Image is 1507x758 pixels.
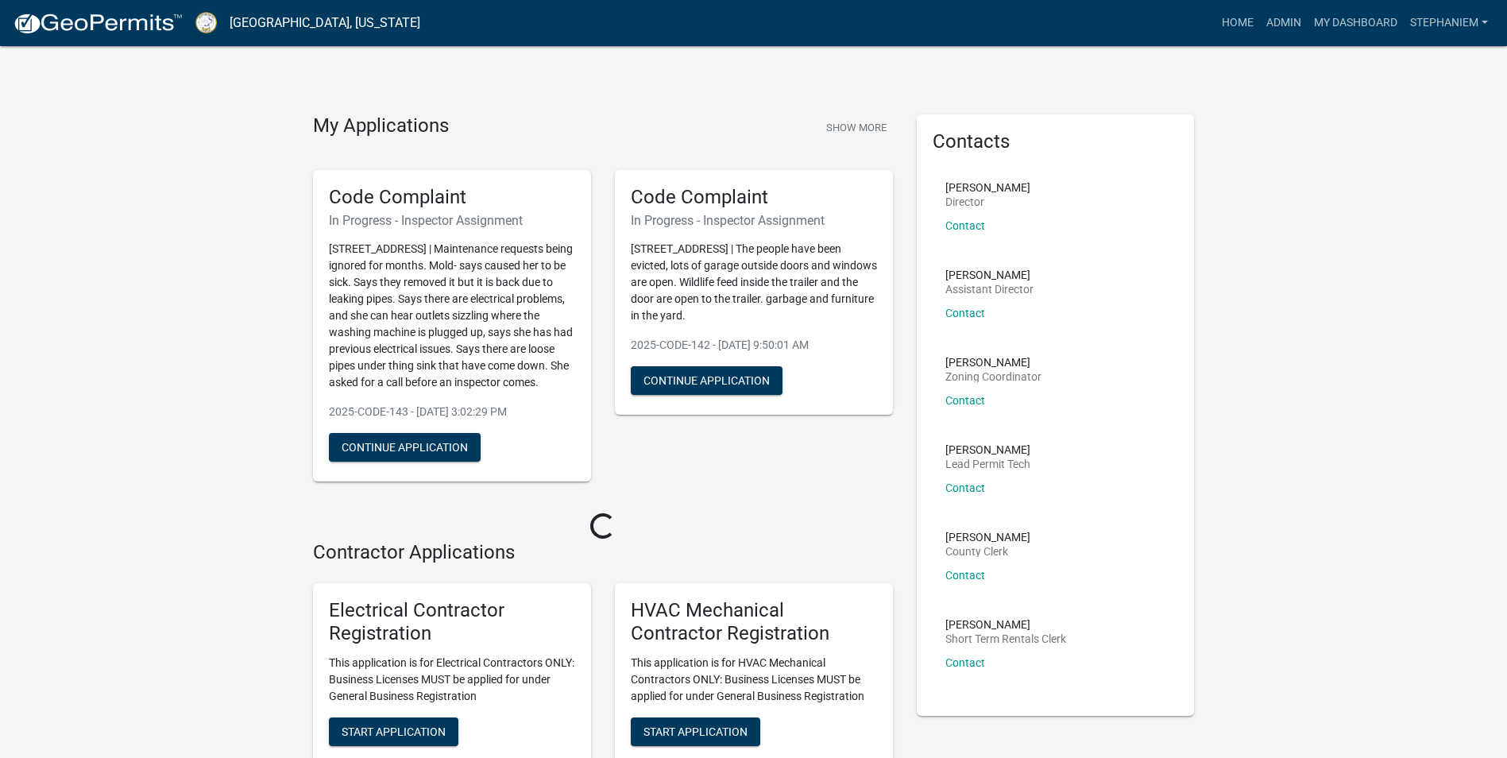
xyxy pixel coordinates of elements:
p: [PERSON_NAME] [945,532,1030,543]
p: [STREET_ADDRESS] | The people have been evicted, lots of garage outside doors and windows are ope... [631,241,877,324]
button: Start Application [329,717,458,746]
h6: In Progress - Inspector Assignment [631,213,877,228]
p: [PERSON_NAME] [945,357,1041,368]
span: Start Application [342,725,446,737]
button: Continue Application [329,433,481,462]
p: 2025-CODE-142 - [DATE] 9:50:01 AM [631,337,877,354]
p: Zoning Coordinator [945,371,1041,382]
a: [GEOGRAPHIC_DATA], [US_STATE] [230,10,420,37]
a: Contact [945,656,985,669]
h5: HVAC Mechanical Contractor Registration [631,599,877,645]
button: Continue Application [631,366,782,395]
span: Start Application [643,725,748,737]
a: Contact [945,219,985,232]
p: This application is for Electrical Contractors ONLY: Business Licenses MUST be applied for under ... [329,655,575,705]
h4: My Applications [313,114,449,138]
button: Show More [820,114,893,141]
h5: Code Complaint [631,186,877,209]
a: Contact [945,394,985,407]
p: Short Term Rentals Clerk [945,633,1066,644]
a: Contact [945,569,985,582]
a: Contact [945,307,985,319]
p: Director [945,196,1030,207]
p: Lead Permit Tech [945,458,1030,470]
h5: Electrical Contractor Registration [329,599,575,645]
p: County Clerk [945,546,1030,557]
h5: Code Complaint [329,186,575,209]
h4: Contractor Applications [313,541,893,564]
h5: Contacts [933,130,1179,153]
p: [PERSON_NAME] [945,182,1030,193]
p: [STREET_ADDRESS] | Maintenance requests being ignored for months. Mold- says caused her to be sic... [329,241,575,391]
h6: In Progress - Inspector Assignment [329,213,575,228]
img: Putnam County, Georgia [195,12,217,33]
p: [PERSON_NAME] [945,444,1030,455]
p: Assistant Director [945,284,1034,295]
p: This application is for HVAC Mechanical Contractors ONLY: Business Licenses MUST be applied for u... [631,655,877,705]
a: My Dashboard [1308,8,1404,38]
button: Start Application [631,717,760,746]
a: StephanieM [1404,8,1494,38]
a: Admin [1260,8,1308,38]
p: [PERSON_NAME] [945,619,1066,630]
a: Contact [945,481,985,494]
a: Home [1215,8,1260,38]
p: 2025-CODE-143 - [DATE] 3:02:29 PM [329,404,575,420]
p: [PERSON_NAME] [945,269,1034,280]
